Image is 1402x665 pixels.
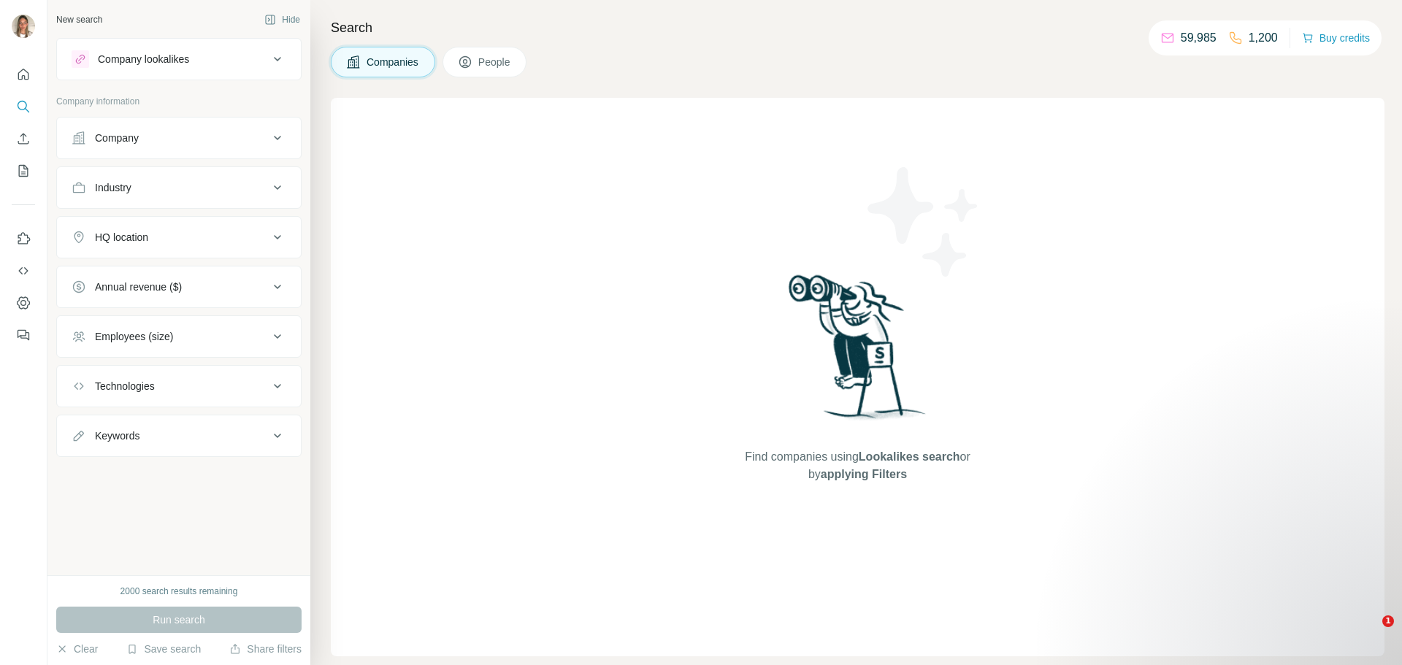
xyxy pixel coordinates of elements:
div: HQ location [95,230,148,245]
span: Companies [367,55,420,69]
button: HQ location [57,220,301,255]
span: 1 [1382,615,1394,627]
div: Employees (size) [95,329,173,344]
button: Annual revenue ($) [57,269,301,304]
h4: Search [331,18,1384,38]
button: Dashboard [12,290,35,316]
span: applying Filters [821,468,907,480]
button: Quick start [12,61,35,88]
p: Company information [56,95,302,108]
div: Technologies [95,379,155,393]
button: Clear [56,642,98,656]
button: Search [12,93,35,120]
button: Share filters [229,642,302,656]
button: Technologies [57,369,301,404]
button: Company [57,120,301,155]
p: 1,200 [1249,29,1278,47]
span: People [478,55,512,69]
button: Use Surfe on LinkedIn [12,226,35,252]
img: Surfe Illustration - Stars [858,156,989,288]
button: Industry [57,170,301,205]
p: 59,985 [1181,29,1217,47]
div: Keywords [95,428,139,443]
img: Surfe Illustration - Woman searching with binoculars [782,271,934,434]
button: Enrich CSV [12,126,35,152]
button: Save search [126,642,201,656]
button: Feedback [12,322,35,348]
div: 2000 search results remaining [120,585,238,598]
img: Avatar [12,15,35,38]
button: Company lookalikes [57,42,301,77]
button: Keywords [57,418,301,453]
div: Industry [95,180,131,195]
div: Company lookalikes [98,52,189,66]
div: Company [95,131,139,145]
button: My lists [12,158,35,184]
button: Use Surfe API [12,258,35,284]
button: Hide [254,9,310,31]
button: Buy credits [1302,28,1370,48]
div: Annual revenue ($) [95,280,182,294]
iframe: Intercom live chat [1352,615,1387,650]
div: New search [56,13,102,26]
span: Lookalikes search [859,450,960,463]
button: Employees (size) [57,319,301,354]
span: Find companies using or by [740,448,974,483]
